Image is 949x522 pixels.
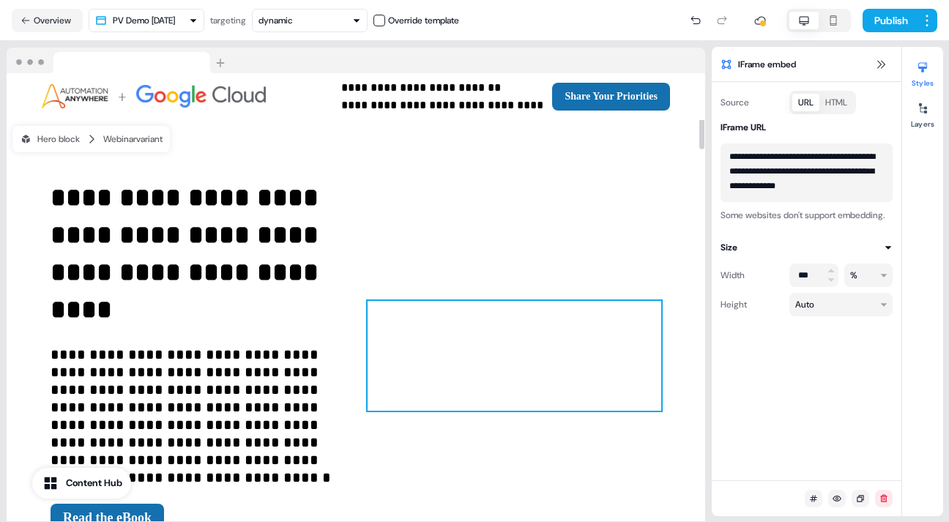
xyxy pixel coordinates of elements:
span: IFrame embed [738,57,796,72]
img: Browser topbar [7,48,231,74]
div: targeting [210,13,246,28]
button: URL [792,94,819,111]
div: Some websites don't support embedding. [721,208,893,223]
div: dynamic [258,13,293,28]
div: IFrame URL [721,120,766,135]
div: Width [721,264,784,287]
button: Overview [12,9,83,32]
img: Image [42,84,266,108]
button: HTML [819,94,853,111]
div: Size [721,240,737,255]
button: Publish [863,9,917,32]
div: Override template [388,13,459,28]
button: Size [721,240,893,255]
button: Content Hub [32,468,131,499]
div: Content Hub [66,476,122,491]
div: Hero block [20,132,80,146]
div: Auto [795,297,814,312]
div: Height [721,293,784,316]
div: PV Demo [DATE] [113,13,175,28]
button: Share Your Priorities [552,83,670,111]
button: IFrame URL [721,120,893,135]
div: % [850,268,857,283]
button: Layers [902,97,943,129]
div: Webinar variant [103,132,163,146]
div: Source [721,91,784,114]
button: dynamic [252,9,368,32]
button: Styles [902,56,943,88]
